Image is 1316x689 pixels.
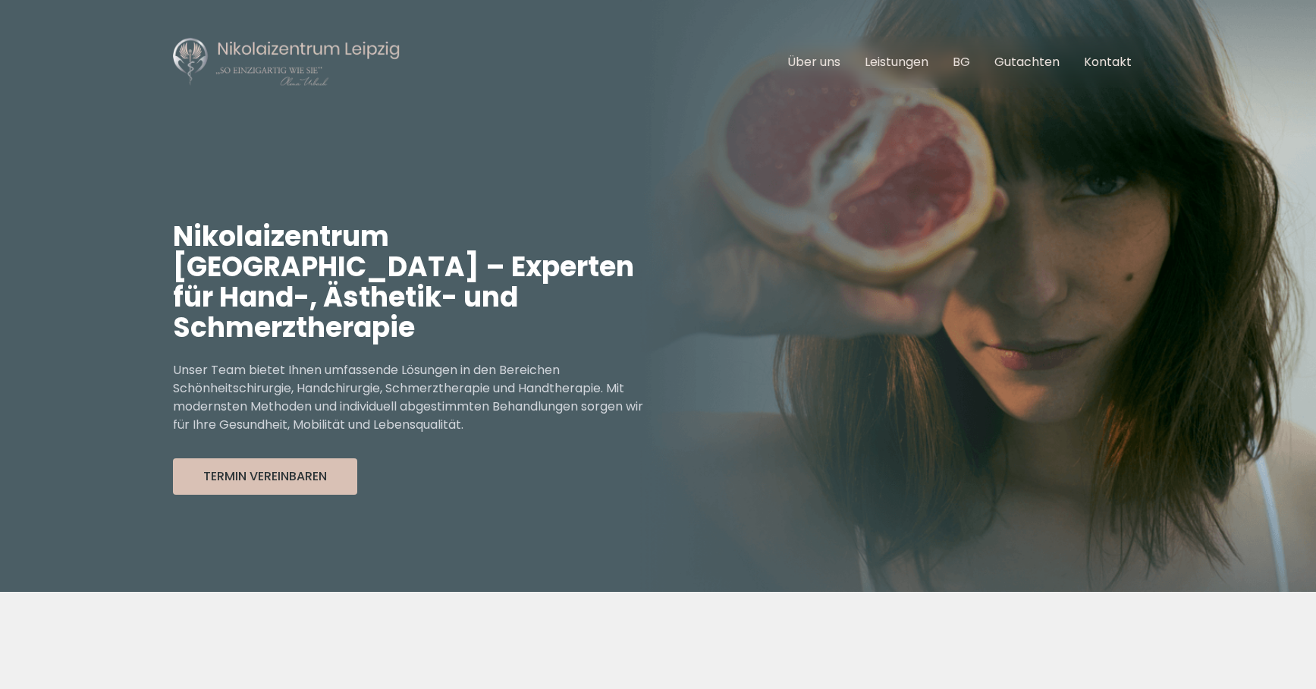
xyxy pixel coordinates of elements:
a: Über uns [787,53,840,71]
button: Termin Vereinbaren [173,458,357,495]
p: Unser Team bietet Ihnen umfassende Lösungen in den Bereichen Schönheitschirurgie, Handchirurgie, ... [173,361,658,434]
h1: Nikolaizentrum [GEOGRAPHIC_DATA] – Experten für Hand-, Ästhetik- und Schmerztherapie [173,222,658,343]
a: Leistungen [865,53,928,71]
a: BG [953,53,970,71]
a: Kontakt [1084,53,1132,71]
a: Gutachten [994,53,1060,71]
img: Nikolaizentrum Leipzig Logo [173,36,400,88]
